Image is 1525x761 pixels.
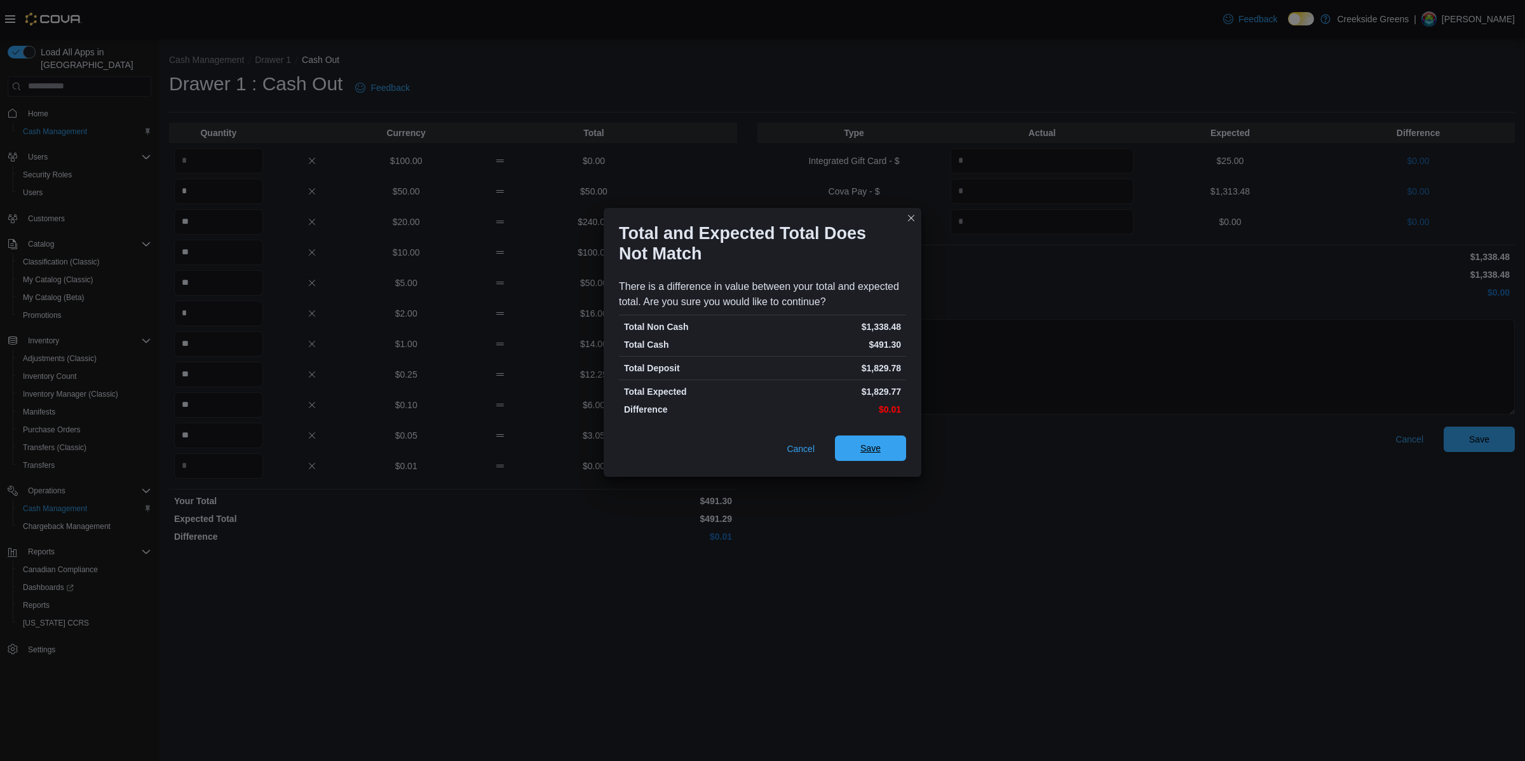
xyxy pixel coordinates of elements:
[624,320,760,333] p: Total Non Cash
[782,436,820,462] button: Cancel
[624,385,760,398] p: Total Expected
[904,210,919,226] button: Closes this modal window
[765,320,901,333] p: $1,338.48
[787,442,815,455] span: Cancel
[624,403,760,416] p: Difference
[624,362,760,374] p: Total Deposit
[765,385,901,398] p: $1,829.77
[765,362,901,374] p: $1,829.78
[619,223,896,264] h1: Total and Expected Total Does Not Match
[765,403,901,416] p: $0.01
[619,279,906,310] div: There is a difference in value between your total and expected total. Are you sure you would like...
[835,435,906,461] button: Save
[860,442,881,455] span: Save
[624,338,760,351] p: Total Cash
[765,338,901,351] p: $491.30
